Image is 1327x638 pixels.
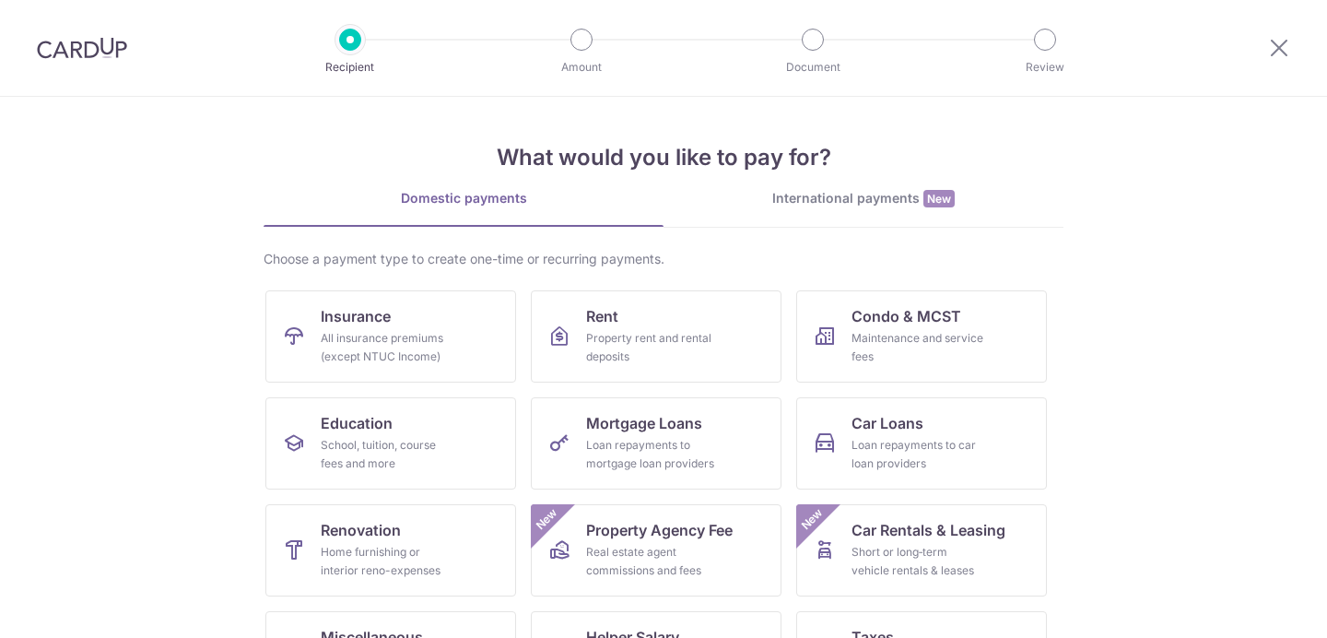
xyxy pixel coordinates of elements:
[745,58,881,77] p: Document
[796,504,1047,597] a: Car Rentals & LeasingShort or long‑term vehicle rentals & leasesNew
[851,436,984,473] div: Loan repayments to car loan providers
[264,250,1063,268] div: Choose a payment type to create one-time or recurring payments.
[532,504,562,535] span: New
[923,190,955,207] span: New
[586,436,719,473] div: Loan repayments to mortgage loan providers
[586,543,719,580] div: Real estate agent commissions and fees
[531,290,781,383] a: RentProperty rent and rental deposits
[851,305,961,327] span: Condo & MCST
[586,519,733,541] span: Property Agency Fee
[851,329,984,366] div: Maintenance and service fees
[37,37,127,59] img: CardUp
[513,58,650,77] p: Amount
[282,58,418,77] p: Recipient
[977,58,1113,77] p: Review
[851,412,923,434] span: Car Loans
[264,189,663,207] div: Domestic payments
[663,189,1063,208] div: International payments
[265,290,516,383] a: InsuranceAll insurance premiums (except NTUC Income)
[265,504,516,597] a: RenovationHome furnishing or interior reno-expenses
[796,397,1047,490] a: Car LoansLoan repayments to car loan providers
[586,412,702,434] span: Mortgage Loans
[321,436,453,473] div: School, tuition, course fees and more
[321,543,453,580] div: Home furnishing or interior reno-expenses
[586,329,719,366] div: Property rent and rental deposits
[321,305,391,327] span: Insurance
[851,543,984,580] div: Short or long‑term vehicle rentals & leases
[1208,583,1309,629] iframe: Opens a widget where you can find more information
[586,305,618,327] span: Rent
[264,141,1063,174] h4: What would you like to pay for?
[796,290,1047,383] a: Condo & MCSTMaintenance and service fees
[321,412,393,434] span: Education
[321,519,401,541] span: Renovation
[531,397,781,490] a: Mortgage LoansLoan repayments to mortgage loan providers
[531,504,781,597] a: Property Agency FeeReal estate agent commissions and feesNew
[265,397,516,490] a: EducationSchool, tuition, course fees and more
[321,329,453,366] div: All insurance premiums (except NTUC Income)
[851,519,1005,541] span: Car Rentals & Leasing
[797,504,828,535] span: New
